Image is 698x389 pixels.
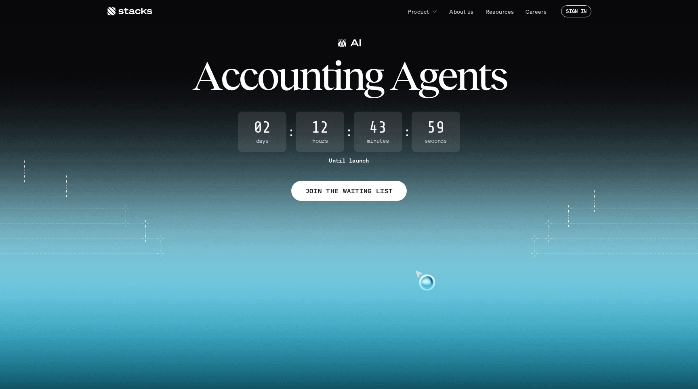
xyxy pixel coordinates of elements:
[288,125,294,139] strong: :
[490,57,506,94] span: s
[561,5,591,17] a: SIGN IN
[299,57,321,94] span: n
[449,7,473,16] p: About us
[521,4,551,19] a: Careers
[364,57,383,94] span: g
[257,57,278,94] span: o
[192,57,221,94] span: A
[444,4,478,19] a: About us
[278,57,299,94] span: u
[332,57,342,94] span: i
[404,125,410,139] strong: :
[486,7,514,16] p: Resources
[526,7,547,16] p: Careers
[238,137,286,144] span: Days
[418,57,437,94] span: g
[437,57,456,94] span: e
[354,137,402,144] span: Minutes
[481,4,519,19] a: Resources
[296,137,344,144] span: Hours
[566,8,587,14] p: SIGN IN
[456,57,478,94] span: n
[342,57,364,94] span: n
[412,137,460,144] span: Seconds
[238,120,286,136] span: 02
[221,57,239,94] span: c
[354,120,402,136] span: 43
[321,57,332,94] span: t
[478,57,490,94] span: t
[305,185,393,197] p: JOIN THE WAITING LIST
[412,120,460,136] span: 59
[408,7,429,16] p: Product
[296,120,344,136] span: 12
[346,125,352,139] strong: :
[239,57,257,94] span: c
[390,57,418,94] span: A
